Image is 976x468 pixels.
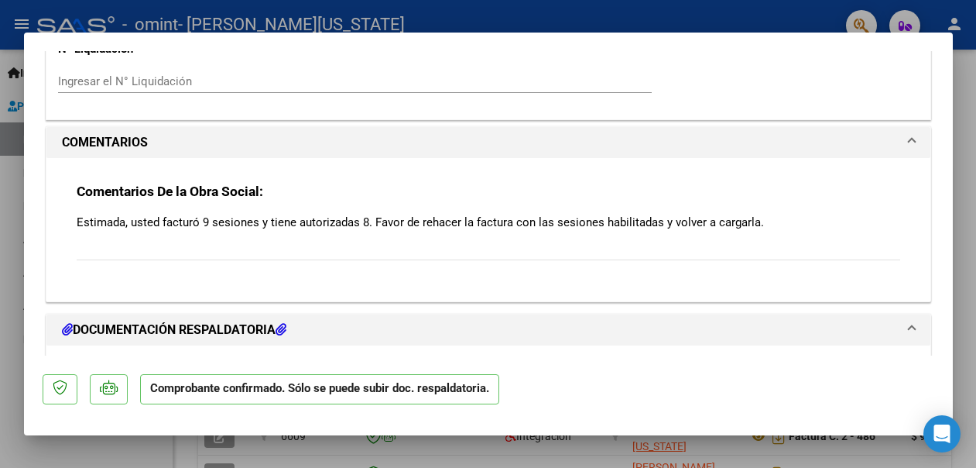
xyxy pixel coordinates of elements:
h1: COMENTARIOS [62,133,148,152]
p: Estimada, usted facturó 9 sesiones y tiene autorizadas 8. Favor de rehacer la factura con las ses... [77,214,900,231]
strong: Comentarios De la Obra Social: [77,184,263,199]
h1: DOCUMENTACIÓN RESPALDATORIA [62,321,286,339]
div: COMENTARIOS [46,158,930,301]
mat-expansion-panel-header: COMENTARIOS [46,127,930,158]
mat-expansion-panel-header: DOCUMENTACIÓN RESPALDATORIA [46,315,930,346]
div: Open Intercom Messenger [923,415,961,453]
p: Comprobante confirmado. Sólo se puede subir doc. respaldatoria. [140,374,499,404]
